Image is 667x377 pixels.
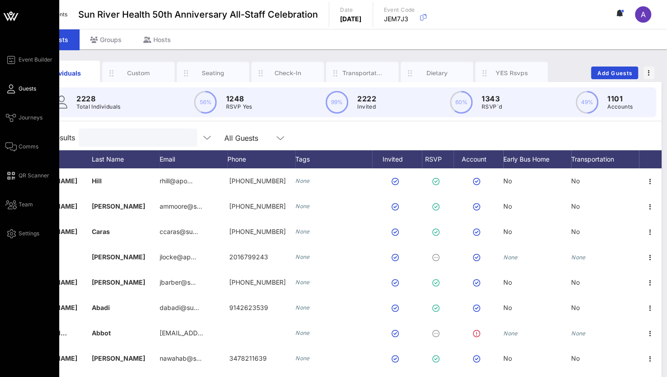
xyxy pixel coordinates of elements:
div: Transportation [571,150,639,168]
span: No [503,304,512,311]
span: No [571,304,580,311]
a: QR Scanner [5,170,49,181]
div: Transportation [342,69,383,77]
div: Phone [227,150,295,168]
p: ccaras@su… [160,219,198,244]
i: None [295,279,310,286]
p: RSVP Yes [226,102,252,111]
span: [EMAIL_ADDRESS][DOMAIN_NAME] [160,329,269,337]
div: A [635,6,651,23]
span: [PERSON_NAME] [92,253,145,261]
span: No [503,202,512,210]
i: None [295,203,310,210]
span: Abadi [92,304,110,311]
i: None [295,304,310,311]
span: Comms [19,143,38,151]
span: No [503,228,512,235]
p: rhill@apo… [160,168,193,194]
div: Hosts [132,29,182,50]
span: No [503,177,512,185]
span: No [503,278,512,286]
div: YES Rsvps [492,69,532,77]
p: dabadi@su… [160,295,199,320]
span: Guests [19,85,36,93]
span: Add Guests [597,70,633,76]
p: Accounts [607,102,633,111]
span: [PERSON_NAME] [92,202,145,210]
p: [DATE] [340,14,362,24]
p: 1248 [226,93,252,104]
div: Last Name [92,150,160,168]
span: A [641,10,646,19]
div: Custom [118,69,159,77]
span: No [571,354,580,362]
p: ammoore@s… [160,194,202,219]
div: Check-In [268,69,308,77]
span: Hill [92,177,102,185]
div: Email [160,150,227,168]
p: 2222 [357,93,376,104]
p: Invited [357,102,376,111]
i: None [295,329,310,336]
span: +19172445351 [229,177,286,185]
p: nawahab@s… [160,346,202,371]
i: None [295,177,310,184]
span: No [503,354,512,362]
span: 3478211639 [229,354,267,362]
span: Sun River Health 50th Anniversary All-Staff Celebration [78,8,318,21]
span: Event Builder [19,56,52,64]
span: No [571,177,580,185]
span: Abbot [92,329,111,337]
div: Early Bus Home [503,150,571,168]
span: Team [19,200,33,209]
span: 9142623539 [229,304,268,311]
i: None [571,254,586,261]
span: [PERSON_NAME] [92,354,145,362]
span: No [571,202,580,210]
div: RSVP [422,150,454,168]
span: +18455701917 [229,228,286,235]
span: No [571,278,580,286]
button: Add Guests [591,67,638,79]
div: Account [454,150,503,168]
i: None [503,330,518,337]
a: Journeys [5,112,43,123]
a: Guests [5,83,36,94]
span: QR Scanner [19,172,49,180]
p: 1343 [482,93,502,104]
p: jlocke@ap… [160,244,196,270]
i: None [295,228,310,235]
div: Groups [79,29,132,50]
div: Invited [372,150,422,168]
a: Settings [5,228,39,239]
div: All Guests [224,134,258,142]
i: None [503,254,518,261]
span: 2016799243 [229,253,268,261]
span: Journeys [19,114,43,122]
a: Comms [5,141,38,152]
p: 1101 [607,93,633,104]
p: Date [340,5,362,14]
p: 2228 [76,93,121,104]
i: None [571,330,586,337]
i: None [295,253,310,260]
p: Event Code [384,5,415,14]
p: jbarber@s… [160,270,196,295]
div: All Guests [219,129,291,147]
p: Total Individuals [76,102,121,111]
div: Tags [295,150,372,168]
span: Caras [92,228,110,235]
span: Settings [19,229,39,238]
p: RSVP`d [482,102,502,111]
a: Event Builder [5,54,52,65]
i: None [295,355,310,362]
span: +18457629158 [229,202,286,210]
span: [PERSON_NAME] [92,278,145,286]
div: Seating [193,69,233,77]
p: JEM7J3 [384,14,415,24]
div: Dietary [417,69,457,77]
div: Individuals [44,68,84,78]
a: Team [5,199,33,210]
span: No [571,228,580,235]
span: 607-437-0421 [229,278,286,286]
